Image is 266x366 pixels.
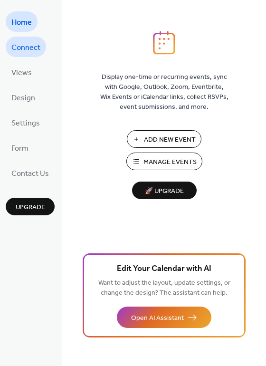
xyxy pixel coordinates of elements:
[6,198,55,215] button: Upgrade
[6,11,38,32] a: Home
[11,66,32,80] span: Views
[6,112,46,133] a: Settings
[6,37,46,57] a: Connect
[11,141,28,156] span: Form
[98,277,230,299] span: Want to adjust the layout, update settings, or change the design? The assistant can help.
[11,40,40,55] span: Connect
[144,135,196,145] span: Add New Event
[6,137,34,158] a: Form
[11,15,32,30] span: Home
[6,62,38,82] a: Views
[127,130,201,148] button: Add New Event
[11,91,35,106] span: Design
[6,163,55,183] a: Contact Us
[138,185,191,198] span: 🚀 Upgrade
[132,182,197,199] button: 🚀 Upgrade
[11,116,40,131] span: Settings
[11,166,49,181] span: Contact Us
[126,153,202,170] button: Manage Events
[153,31,175,55] img: logo_icon.svg
[143,157,197,167] span: Manage Events
[131,313,184,323] span: Open AI Assistant
[117,262,211,276] span: Edit Your Calendar with AI
[16,202,45,212] span: Upgrade
[100,72,228,112] span: Display one-time or recurring events, sync with Google, Outlook, Zoom, Eventbrite, Wix Events or ...
[6,87,41,107] a: Design
[117,307,211,328] button: Open AI Assistant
